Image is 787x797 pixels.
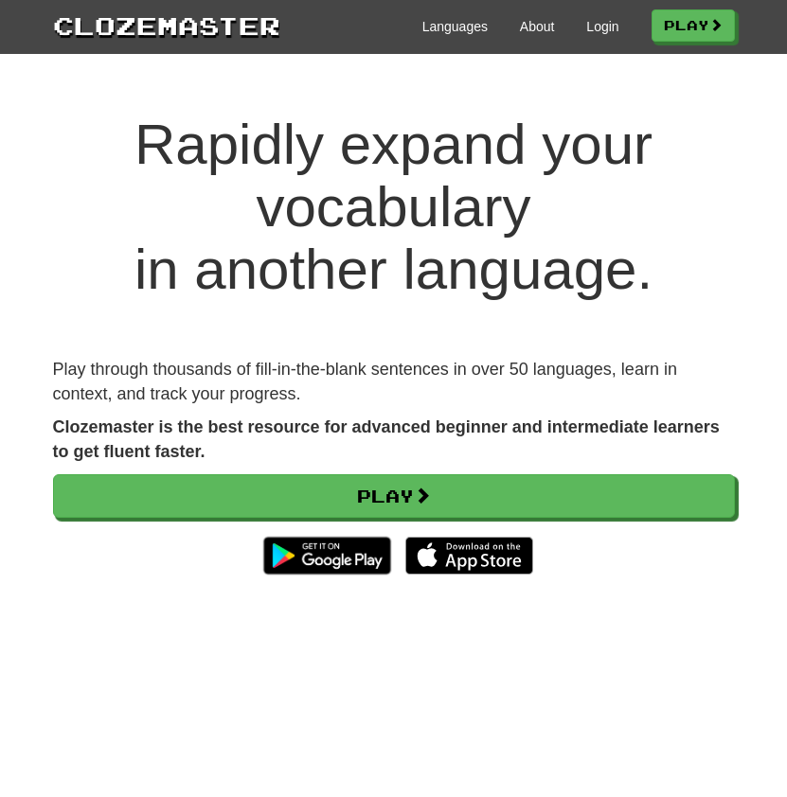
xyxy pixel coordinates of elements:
[53,417,720,461] strong: Clozemaster is the best resource for advanced beginner and intermediate learners to get fluent fa...
[53,8,280,43] a: Clozemaster
[520,17,555,36] a: About
[53,474,735,518] a: Play
[53,358,735,406] p: Play through thousands of fill-in-the-blank sentences in over 50 languages, learn in context, and...
[422,17,488,36] a: Languages
[405,537,533,575] img: Download_on_the_App_Store_Badge_US-UK_135x40-25178aeef6eb6b83b96f5f2d004eda3bffbb37122de64afbaef7...
[586,17,618,36] a: Login
[652,9,735,42] a: Play
[254,527,401,584] img: Get it on Google Play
